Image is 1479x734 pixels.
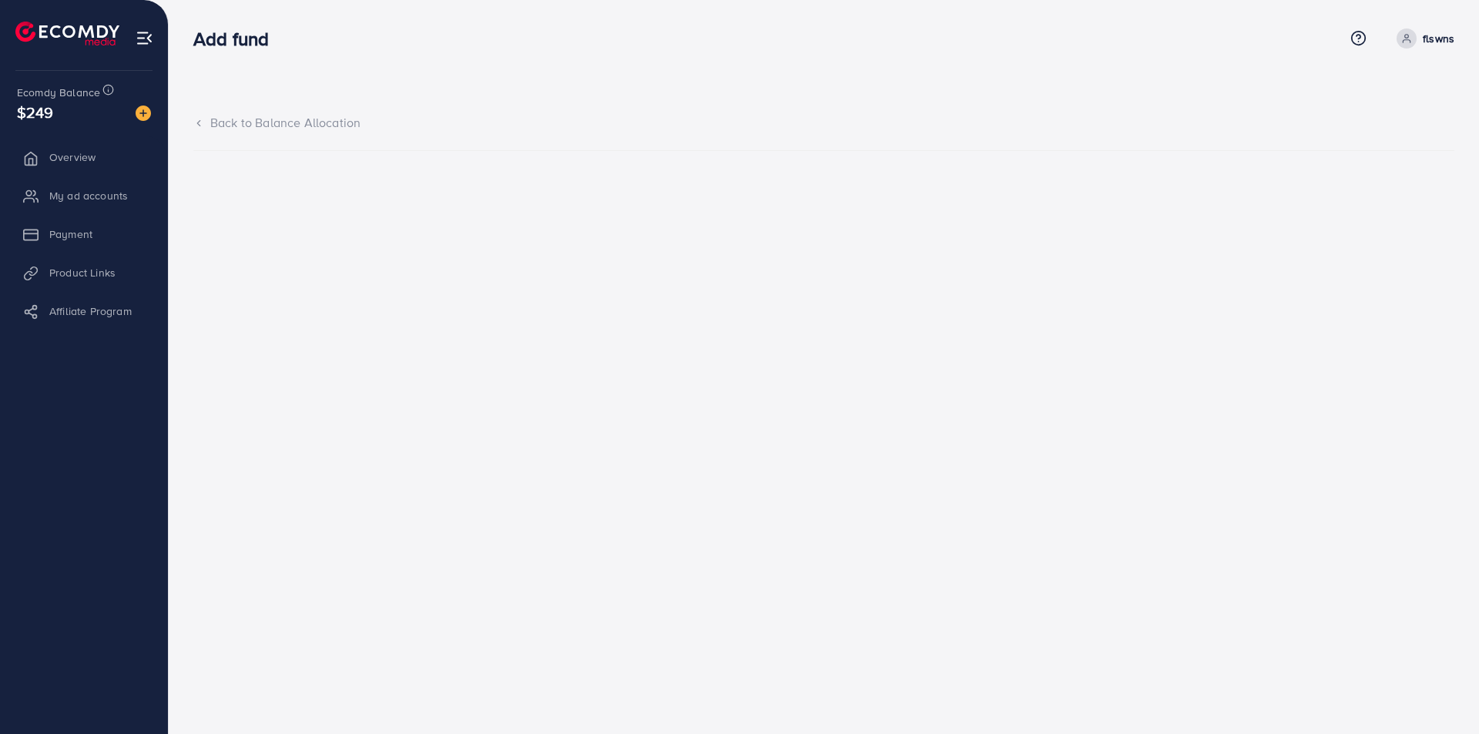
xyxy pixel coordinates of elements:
[17,101,54,123] span: $249
[15,22,119,45] img: logo
[1423,29,1454,48] p: flswns
[17,85,100,100] span: Ecomdy Balance
[193,28,281,50] h3: Add fund
[136,29,153,47] img: menu
[136,106,151,121] img: image
[1390,28,1454,49] a: flswns
[193,114,1454,132] div: Back to Balance Allocation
